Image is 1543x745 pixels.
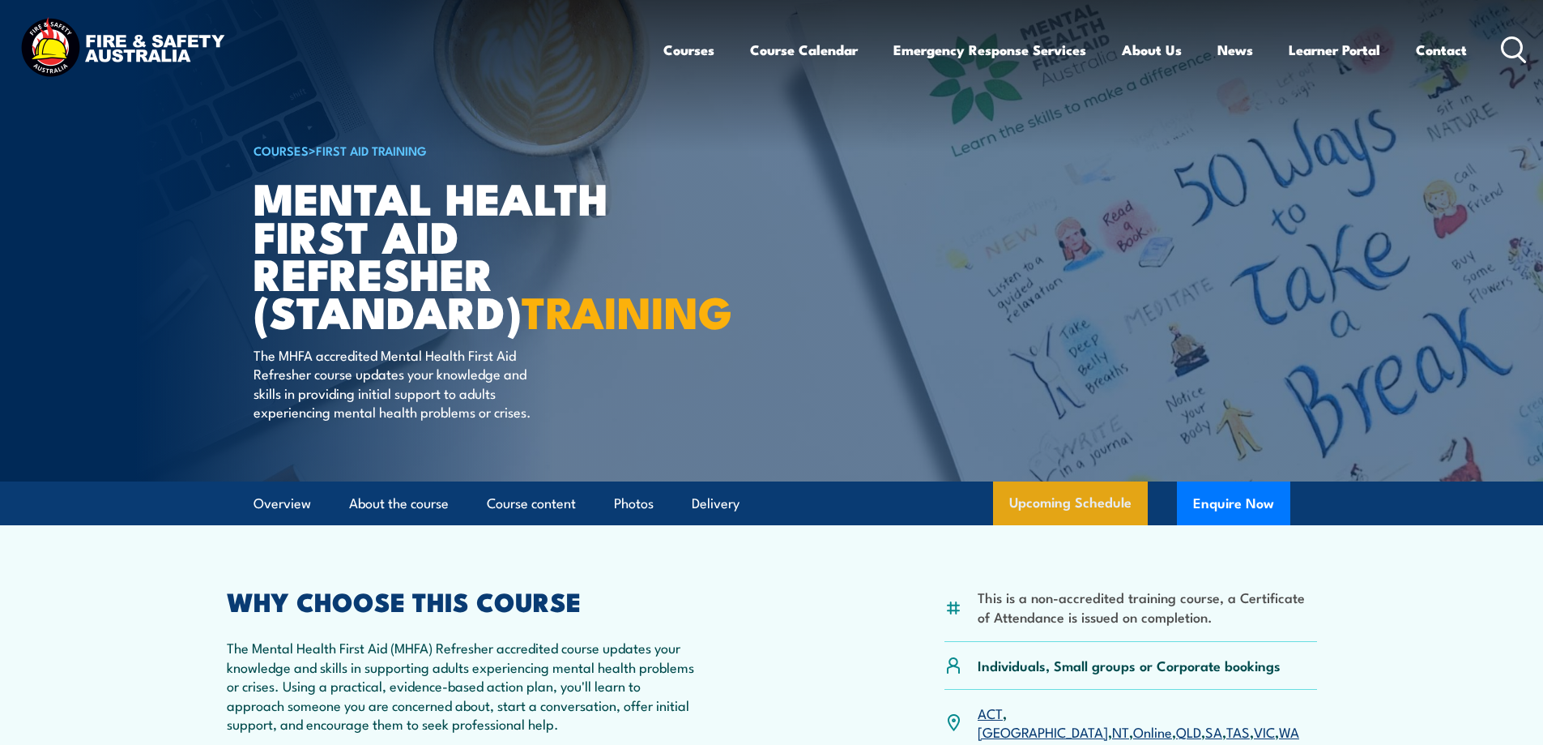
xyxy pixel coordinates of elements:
a: TAS [1226,721,1250,741]
a: Courses [663,28,714,71]
a: Online [1133,721,1172,741]
a: COURSES [254,141,309,159]
strong: TRAINING [522,276,732,344]
a: First Aid Training [316,141,427,159]
li: This is a non-accredited training course, a Certificate of Attendance is issued on completion. [978,588,1317,626]
a: About the course [349,482,449,525]
a: Learner Portal [1289,28,1380,71]
h1: Mental Health First Aid Refresher (Standard) [254,178,654,330]
a: VIC [1254,721,1275,741]
p: Individuals, Small groups or Corporate bookings [978,656,1281,674]
a: NT [1112,721,1129,741]
a: Upcoming Schedule [993,482,1148,525]
p: The MHFA accredited Mental Health First Aid Refresher course updates your knowledge and skills in... [254,345,549,422]
a: SA [1205,721,1222,741]
a: News [1217,28,1253,71]
a: Photos [614,482,654,525]
a: Overview [254,482,311,525]
a: Course Calendar [750,28,858,71]
a: Delivery [692,482,740,525]
a: Emergency Response Services [893,28,1086,71]
p: , , , , , , , , [978,704,1317,742]
h6: > [254,140,654,160]
a: Contact [1416,28,1467,71]
a: WA [1279,721,1299,741]
a: About Us [1122,28,1182,71]
a: Course content [487,482,576,525]
a: ACT [978,703,1003,722]
h2: WHY CHOOSE THIS COURSE [227,589,700,612]
a: [GEOGRAPHIC_DATA] [978,721,1108,741]
a: QLD [1176,721,1201,741]
p: The Mental Health First Aid (MHFA) Refresher accredited course updates your knowledge and skills ... [227,638,700,733]
button: Enquire Now [1177,482,1290,525]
